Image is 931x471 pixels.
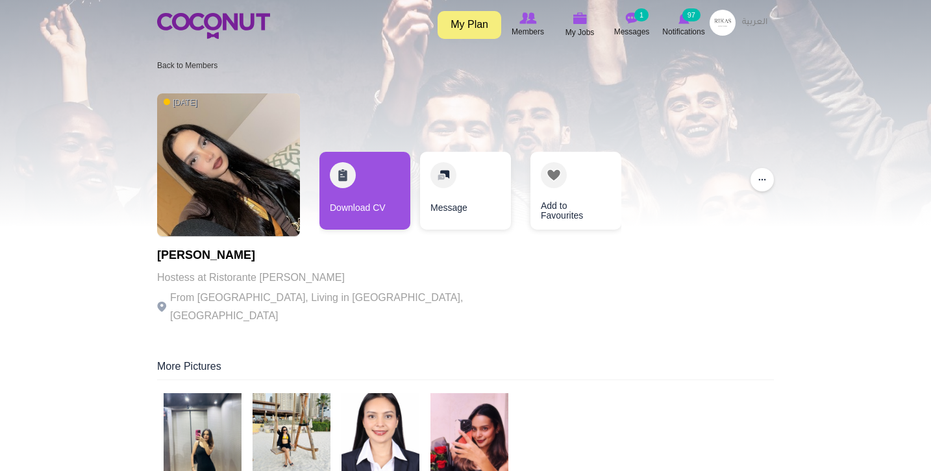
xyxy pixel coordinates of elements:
[157,249,514,262] h1: [PERSON_NAME]
[658,10,710,40] a: Notifications Notifications 97
[157,269,514,287] p: Hostess at Ristorante [PERSON_NAME]
[157,359,774,380] div: More Pictures
[157,61,217,70] a: Back to Members
[678,12,689,24] img: Notifications
[634,8,649,21] small: 1
[502,10,554,40] a: Browse Members Members
[565,26,595,39] span: My Jobs
[554,10,606,40] a: My Jobs My Jobs
[751,168,774,191] button: ...
[319,152,410,230] a: Download CV
[530,152,621,230] a: Add to Favourites
[606,10,658,40] a: Messages Messages 1
[662,25,704,38] span: Notifications
[512,25,544,38] span: Members
[157,13,270,39] img: Home
[625,12,638,24] img: Messages
[164,97,197,108] span: [DATE]
[682,8,701,21] small: 97
[614,25,650,38] span: Messages
[736,10,774,36] a: العربية
[438,11,501,39] a: My Plan
[157,289,514,325] p: From [GEOGRAPHIC_DATA], Living in [GEOGRAPHIC_DATA], [GEOGRAPHIC_DATA]
[573,12,587,24] img: My Jobs
[521,152,612,236] div: 3 / 3
[319,152,410,236] div: 1 / 3
[519,12,536,24] img: Browse Members
[420,152,511,230] a: Message
[420,152,511,236] div: 2 / 3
